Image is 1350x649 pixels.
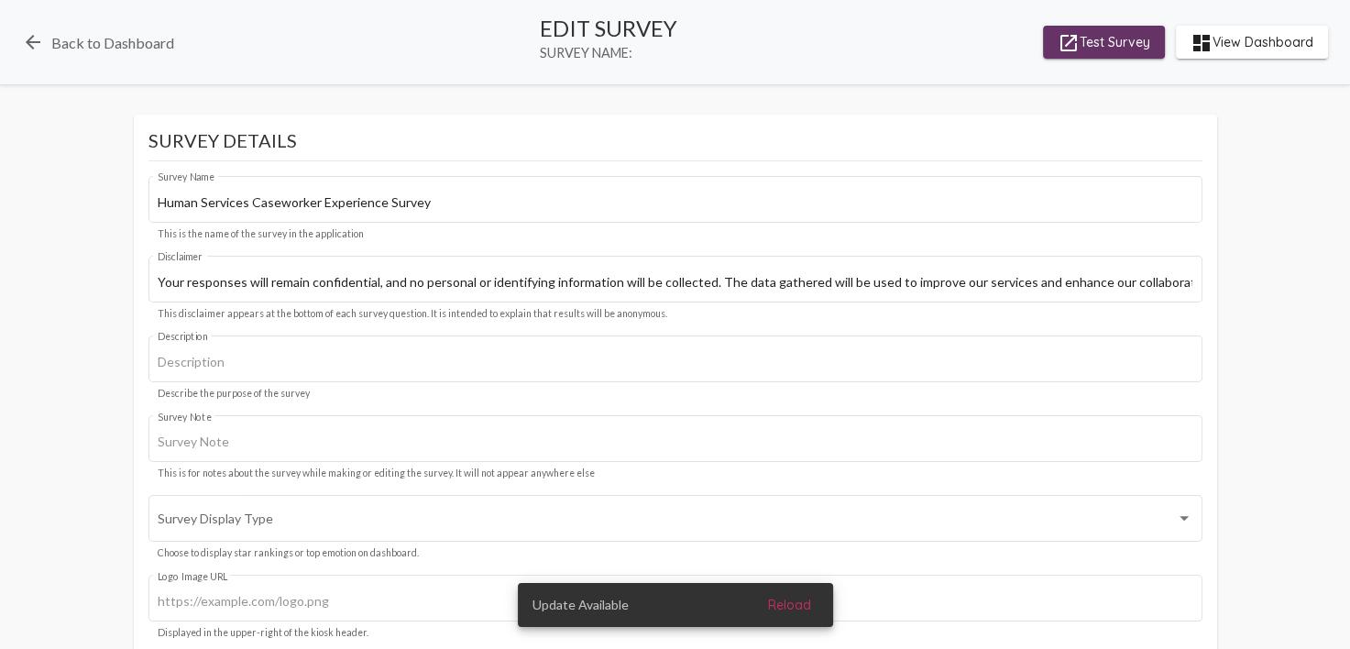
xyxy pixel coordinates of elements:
button: Reload [753,588,826,621]
mat-icon: arrow_back [22,31,44,53]
mat-hint: This disclaimer appears at the bottom of each survey question. It is intended to explain that res... [158,309,667,320]
mat-hint: Describe the purpose of the survey [158,389,310,400]
input: Survey Note [158,434,1192,449]
mat-icon: dashboard [1191,32,1213,54]
mat-hint: Displayed in the upper-right of the kiosk header. [158,628,368,639]
span: Reload [768,597,811,613]
input: Survey Name [158,195,1192,210]
button: Test Survey [1043,26,1165,59]
mat-icon: launch [1058,32,1080,54]
span: View Dashboard [1191,26,1313,59]
input: https://example.com/logo.png [158,594,1192,609]
span: Update Available [532,596,629,614]
span: Test Survey [1058,26,1150,59]
mat-hint: This is for notes about the survey while making or editing the survey. It will not appear anywher... [158,468,595,479]
button: View Dashboard [1176,26,1328,59]
mat-hint: This is the name of the survey in the application [158,229,364,240]
div: Edit Survey [540,15,677,41]
mat-hint: Choose to display star rankings or top emotion on dashboard. [158,548,419,559]
input: Description [158,355,1192,369]
input: Disclaimer [158,275,1192,290]
mat-card-title: Survey Details [148,129,1202,161]
a: Back to Dashboard [22,31,174,53]
span: Survey Name: [540,45,677,60]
